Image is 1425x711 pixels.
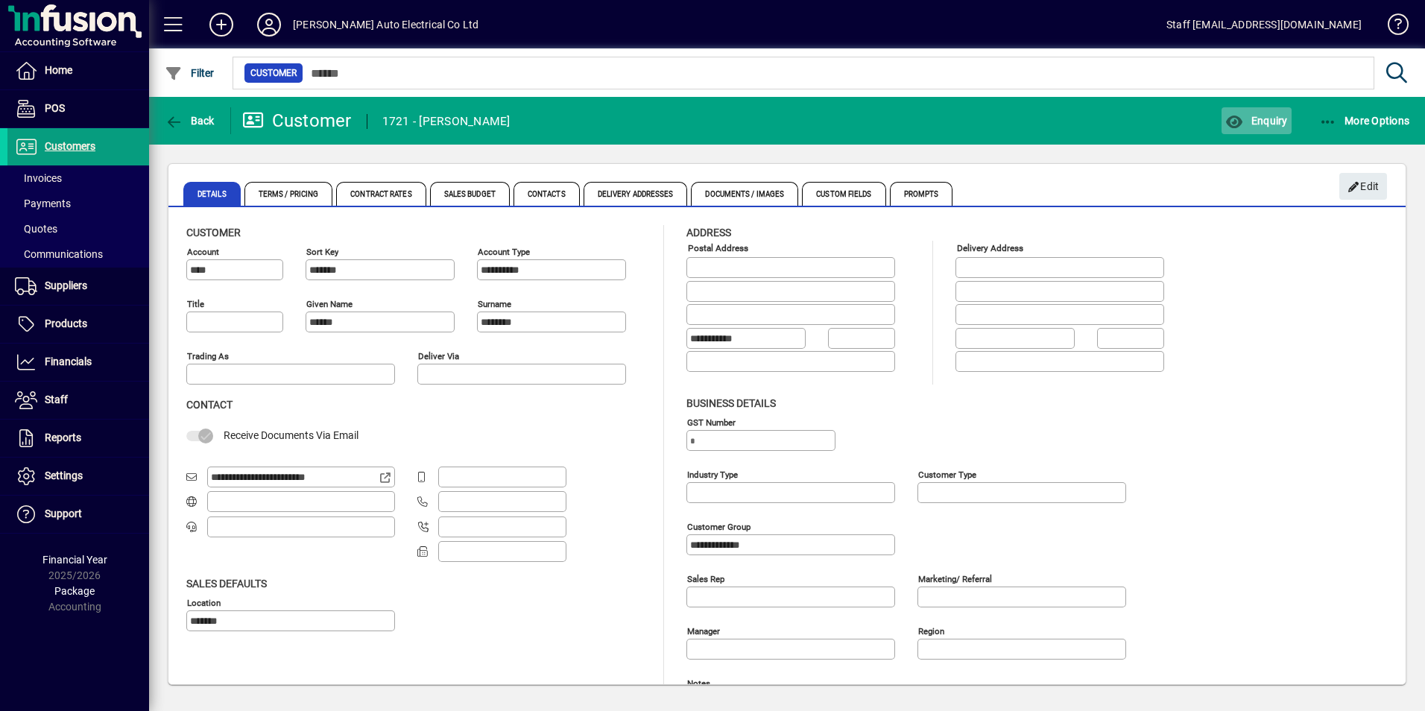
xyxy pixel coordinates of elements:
[15,197,71,209] span: Payments
[691,182,798,206] span: Documents / Images
[187,351,229,361] mat-label: Trading as
[42,554,107,566] span: Financial Year
[918,573,992,584] mat-label: Marketing/ Referral
[687,573,724,584] mat-label: Sales rep
[1225,115,1287,127] span: Enquiry
[293,13,478,37] div: [PERSON_NAME] Auto Electrical Co Ltd
[7,344,149,381] a: Financials
[1166,13,1362,37] div: Staff [EMAIL_ADDRESS][DOMAIN_NAME]
[45,317,87,329] span: Products
[7,382,149,419] a: Staff
[186,578,267,590] span: Sales defaults
[45,102,65,114] span: POS
[687,677,710,688] mat-label: Notes
[198,11,245,38] button: Add
[7,241,149,267] a: Communications
[7,191,149,216] a: Payments
[1315,107,1414,134] button: More Options
[45,432,81,443] span: Reports
[918,625,944,636] mat-label: Region
[183,182,241,206] span: Details
[242,109,352,133] div: Customer
[45,140,95,152] span: Customers
[687,625,720,636] mat-label: Manager
[250,66,297,80] span: Customer
[918,469,976,479] mat-label: Customer type
[478,247,530,257] mat-label: Account Type
[7,268,149,305] a: Suppliers
[382,110,511,133] div: 1721 - [PERSON_NAME]
[686,397,776,409] span: Business details
[687,521,751,531] mat-label: Customer group
[890,182,953,206] span: Prompts
[245,11,293,38] button: Profile
[187,299,204,309] mat-label: Title
[802,182,885,206] span: Custom Fields
[306,247,338,257] mat-label: Sort key
[161,107,218,134] button: Back
[584,182,688,206] span: Delivery Addresses
[687,417,736,427] mat-label: GST Number
[161,60,218,86] button: Filter
[1377,3,1406,51] a: Knowledge Base
[7,420,149,457] a: Reports
[45,508,82,519] span: Support
[1339,173,1387,200] button: Edit
[336,182,426,206] span: Contract Rates
[54,585,95,597] span: Package
[187,247,219,257] mat-label: Account
[15,248,103,260] span: Communications
[418,351,459,361] mat-label: Deliver via
[224,429,358,441] span: Receive Documents Via Email
[187,597,221,607] mat-label: Location
[514,182,580,206] span: Contacts
[7,458,149,495] a: Settings
[7,306,149,343] a: Products
[45,355,92,367] span: Financials
[149,107,231,134] app-page-header-button: Back
[45,470,83,481] span: Settings
[1347,174,1380,199] span: Edit
[165,67,215,79] span: Filter
[7,216,149,241] a: Quotes
[45,64,72,76] span: Home
[186,227,241,238] span: Customer
[1222,107,1291,134] button: Enquiry
[45,394,68,405] span: Staff
[45,279,87,291] span: Suppliers
[244,182,333,206] span: Terms / Pricing
[7,165,149,191] a: Invoices
[430,182,510,206] span: Sales Budget
[15,172,62,184] span: Invoices
[165,115,215,127] span: Back
[15,223,57,235] span: Quotes
[7,52,149,89] a: Home
[1319,115,1410,127] span: More Options
[478,299,511,309] mat-label: Surname
[186,399,233,411] span: Contact
[7,496,149,533] a: Support
[686,227,731,238] span: Address
[687,469,738,479] mat-label: Industry type
[7,90,149,127] a: POS
[306,299,353,309] mat-label: Given name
